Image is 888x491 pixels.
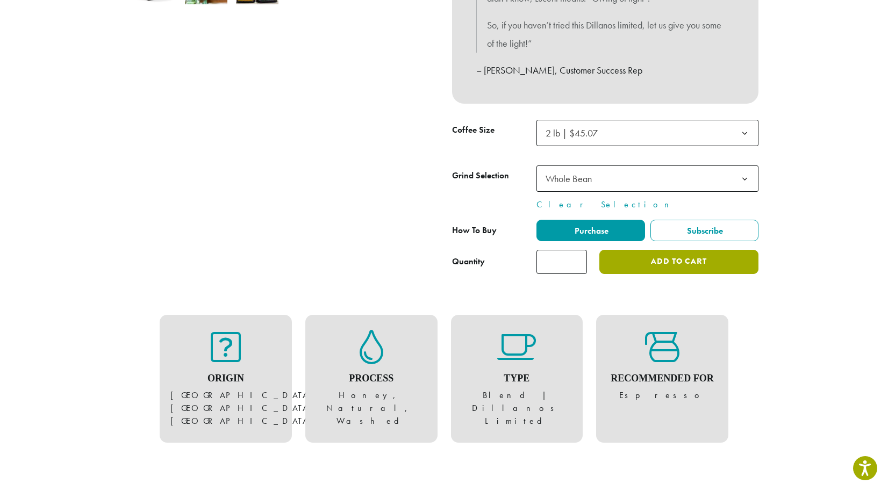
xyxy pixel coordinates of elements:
[541,168,603,189] span: Whole Bean
[170,373,281,385] h4: Origin
[476,61,734,80] p: – [PERSON_NAME], Customer Success Rep
[607,373,718,385] h4: Recommended For
[462,330,572,428] figure: Blend | Dillanos Limited
[452,122,536,138] label: Coffee Size
[546,172,592,185] span: Whole Bean
[599,250,758,274] button: Add to cart
[536,250,587,274] input: Product quantity
[573,225,608,236] span: Purchase
[316,373,427,385] h4: Process
[546,127,598,139] span: 2 lb | $45.07
[536,165,758,192] span: Whole Bean
[452,255,485,268] div: Quantity
[685,225,723,236] span: Subscribe
[452,225,497,236] span: How To Buy
[170,330,281,428] figure: [GEOGRAPHIC_DATA], [GEOGRAPHIC_DATA], [GEOGRAPHIC_DATA]
[487,16,724,53] p: So, if you haven’t tried this Dillanos limited, let us give you some of the light!”
[452,168,536,184] label: Grind Selection
[316,330,427,428] figure: Honey, Natural, Washed
[541,122,608,143] span: 2 lb | $45.07
[462,373,572,385] h4: Type
[536,198,758,211] a: Clear Selection
[536,120,758,146] span: 2 lb | $45.07
[607,330,718,402] figure: Espresso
